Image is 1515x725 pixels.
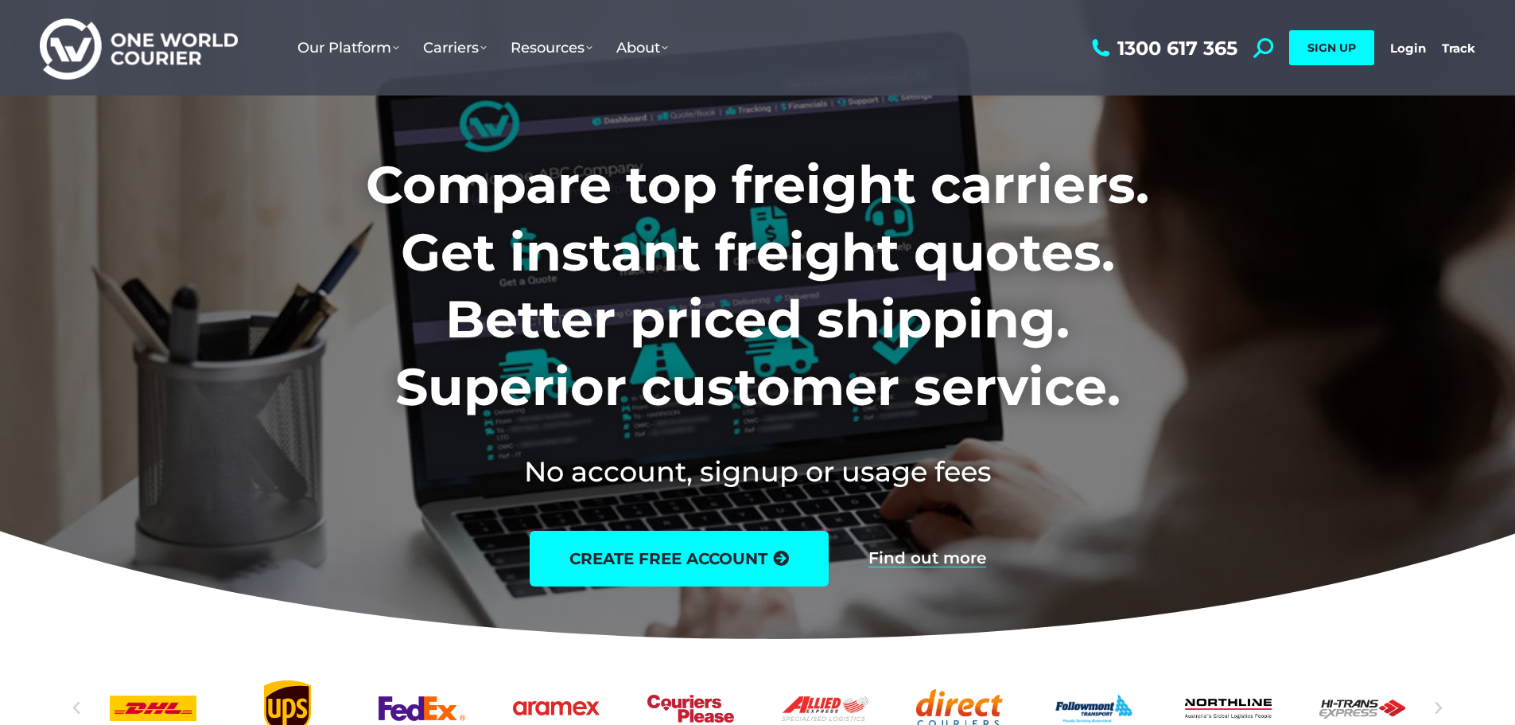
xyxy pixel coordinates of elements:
[411,23,499,72] a: Carriers
[1307,41,1356,55] span: SIGN UP
[868,550,986,567] a: Find out more
[1390,41,1426,56] a: Login
[261,452,1254,491] h2: No account, signup or usage fees
[499,23,604,72] a: Resources
[423,39,487,57] span: Carriers
[530,531,829,587] a: create free account
[604,23,680,72] a: About
[1289,30,1374,65] a: SIGN UP
[511,39,592,57] span: Resources
[261,151,1254,420] h1: Compare top freight carriers. Get instant freight quotes. Better priced shipping. Superior custom...
[1088,38,1237,58] a: 1300 617 365
[286,23,411,72] a: Our Platform
[40,16,238,80] img: One World Courier
[297,39,399,57] span: Our Platform
[616,39,668,57] span: About
[1442,41,1475,56] a: Track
